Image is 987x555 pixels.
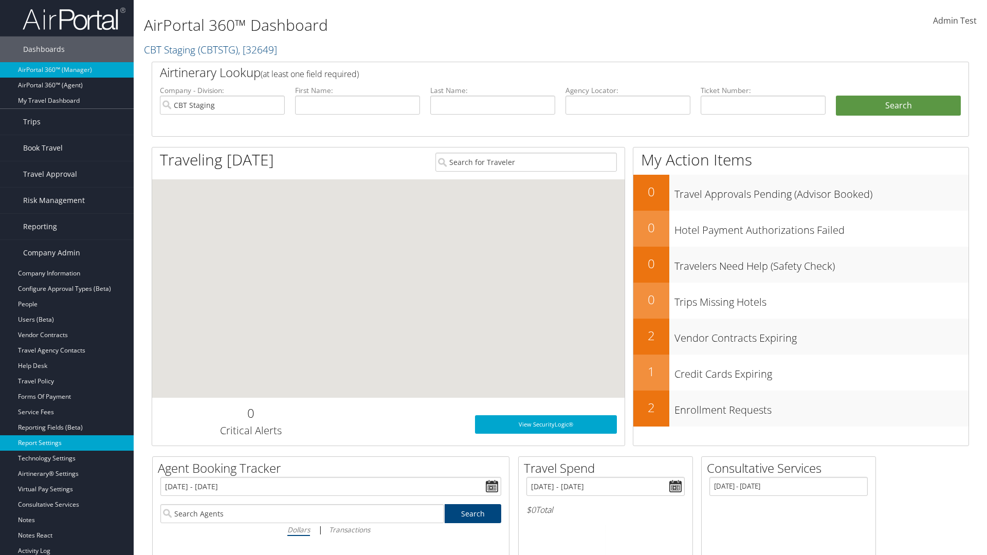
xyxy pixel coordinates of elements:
h6: Total [526,504,685,515]
span: Book Travel [23,135,63,161]
span: Reporting [23,214,57,239]
span: Admin Test [933,15,977,26]
h2: 1 [633,363,669,380]
span: Company Admin [23,240,80,266]
input: Search Agents [160,504,444,523]
a: 2Vendor Contracts Expiring [633,319,968,355]
span: Trips [23,109,41,135]
label: Company - Division: [160,85,285,96]
h2: 0 [633,219,669,236]
h3: Travelers Need Help (Safety Check) [674,254,968,273]
span: Risk Management [23,188,85,213]
h2: 0 [633,183,669,200]
span: , [ 32649 ] [238,43,277,57]
span: (at least one field required) [261,68,359,80]
label: Agency Locator: [565,85,690,96]
input: Search for Traveler [435,153,617,172]
a: 0Travelers Need Help (Safety Check) [633,247,968,283]
h2: 2 [633,327,669,344]
h3: Enrollment Requests [674,398,968,417]
img: airportal-logo.png [23,7,125,31]
h2: Consultative Services [707,459,875,477]
h2: Airtinerary Lookup [160,64,893,81]
h2: 0 [633,291,669,308]
h2: 0 [160,404,341,422]
a: 0Travel Approvals Pending (Advisor Booked) [633,175,968,211]
label: First Name: [295,85,420,96]
h3: Hotel Payment Authorizations Failed [674,218,968,237]
a: Admin Test [933,5,977,37]
a: 2Enrollment Requests [633,391,968,427]
label: Ticket Number: [701,85,826,96]
a: Search [445,504,502,523]
h1: Traveling [DATE] [160,149,274,171]
h2: 2 [633,399,669,416]
div: | [160,523,501,536]
a: 0Trips Missing Hotels [633,283,968,319]
a: View SecurityLogic® [475,415,617,434]
h3: Travel Approvals Pending (Advisor Booked) [674,182,968,201]
a: 0Hotel Payment Authorizations Failed [633,211,968,247]
h3: Credit Cards Expiring [674,362,968,381]
h2: Agent Booking Tracker [158,459,509,477]
i: Dollars [287,525,310,534]
h2: 0 [633,255,669,272]
a: CBT Staging [144,43,277,57]
label: Last Name: [430,85,555,96]
h1: My Action Items [633,149,968,171]
h3: Vendor Contracts Expiring [674,326,968,345]
i: Transactions [329,525,370,534]
span: Dashboards [23,36,65,62]
h3: Critical Alerts [160,423,341,438]
span: ( CBTSTG ) [198,43,238,57]
h2: Travel Spend [524,459,692,477]
button: Search [836,96,961,116]
span: Travel Approval [23,161,77,187]
a: 1Credit Cards Expiring [633,355,968,391]
h1: AirPortal 360™ Dashboard [144,14,699,36]
h3: Trips Missing Hotels [674,290,968,309]
span: $0 [526,504,536,515]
